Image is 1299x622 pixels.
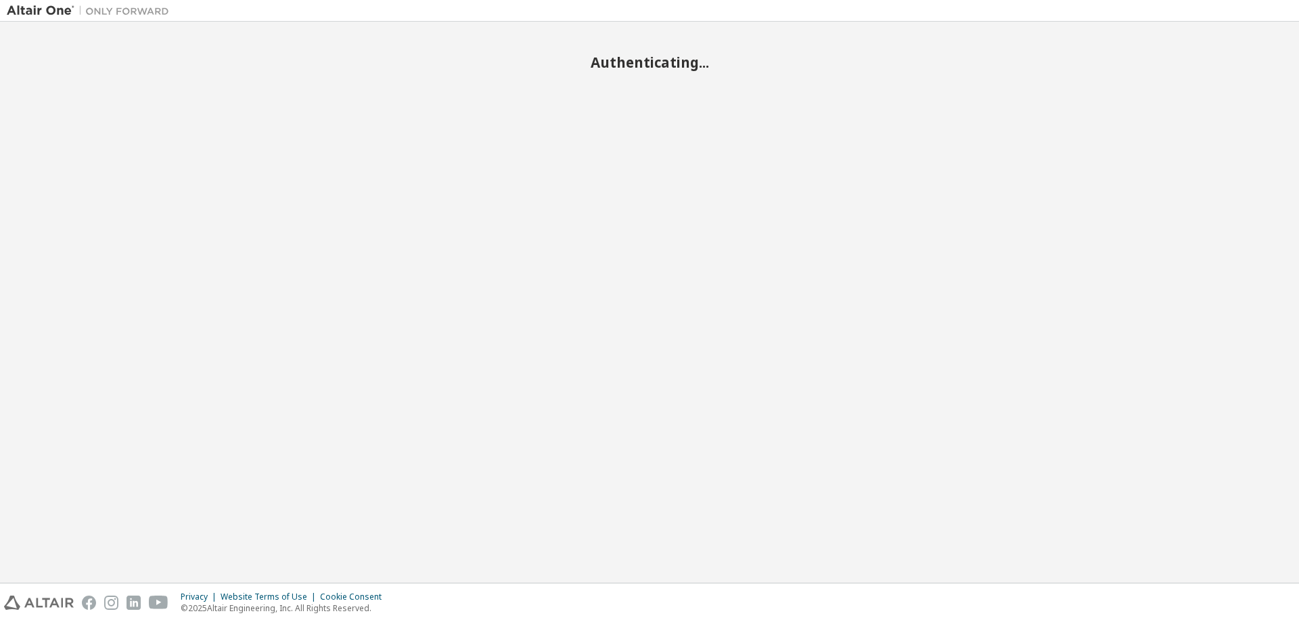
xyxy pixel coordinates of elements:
div: Cookie Consent [320,592,390,602]
h2: Authenticating... [7,53,1292,71]
img: youtube.svg [149,596,168,610]
img: instagram.svg [104,596,118,610]
img: altair_logo.svg [4,596,74,610]
img: Altair One [7,4,176,18]
div: Privacy [181,592,221,602]
div: Website Terms of Use [221,592,320,602]
img: linkedin.svg [127,596,141,610]
img: facebook.svg [82,596,96,610]
p: © 2025 Altair Engineering, Inc. All Rights Reserved. [181,602,390,614]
